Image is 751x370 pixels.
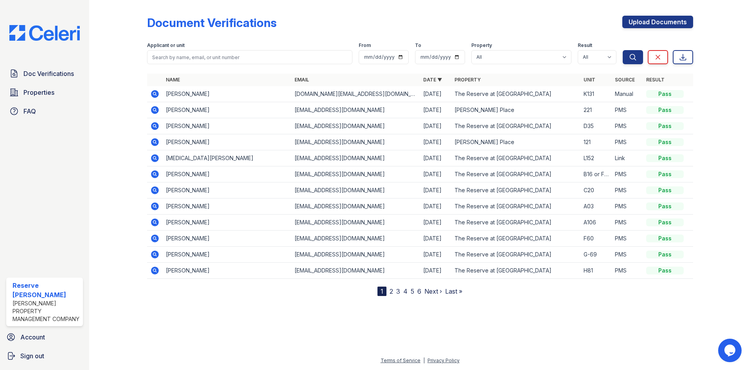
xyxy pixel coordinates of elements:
[163,118,291,134] td: [PERSON_NAME]
[646,154,684,162] div: Pass
[6,103,83,119] a: FAQ
[420,86,451,102] td: [DATE]
[455,77,481,83] a: Property
[646,106,684,114] div: Pass
[20,351,44,361] span: Sign out
[646,235,684,242] div: Pass
[612,199,643,215] td: PMS
[420,231,451,247] td: [DATE]
[420,182,451,199] td: [DATE]
[163,86,291,102] td: [PERSON_NAME]
[646,267,684,274] div: Pass
[291,150,420,166] td: [EMAIL_ADDRESS][DOMAIN_NAME]
[23,88,54,97] span: Properties
[6,66,83,81] a: Doc Verifications
[415,42,421,49] label: To
[23,69,74,78] span: Doc Verifications
[451,86,580,102] td: The Reserve at [GEOGRAPHIC_DATA]
[622,16,693,28] a: Upload Documents
[451,134,580,150] td: [PERSON_NAME] Place
[471,42,492,49] label: Property
[163,134,291,150] td: [PERSON_NAME]
[615,77,635,83] a: Source
[420,215,451,231] td: [DATE]
[147,42,185,49] label: Applicant or unit
[612,215,643,231] td: PMS
[428,357,460,363] a: Privacy Policy
[451,102,580,118] td: [PERSON_NAME] Place
[13,281,80,300] div: Reserve [PERSON_NAME]
[451,231,580,247] td: The Reserve at [GEOGRAPHIC_DATA]
[411,287,414,295] a: 5
[403,287,408,295] a: 4
[580,166,612,182] td: B16 or F56
[163,182,291,199] td: [PERSON_NAME]
[646,186,684,194] div: Pass
[13,300,80,323] div: [PERSON_NAME] Property Management Company
[646,170,684,178] div: Pass
[451,215,580,231] td: The Reserve at [GEOGRAPHIC_DATA]
[163,215,291,231] td: [PERSON_NAME]
[291,215,420,231] td: [EMAIL_ADDRESS][DOMAIN_NAME]
[578,42,592,49] label: Result
[359,42,371,49] label: From
[580,231,612,247] td: F60
[163,166,291,182] td: [PERSON_NAME]
[420,118,451,134] td: [DATE]
[612,231,643,247] td: PMS
[646,202,684,210] div: Pass
[612,150,643,166] td: Link
[163,102,291,118] td: [PERSON_NAME]
[646,218,684,226] div: Pass
[580,134,612,150] td: 121
[291,118,420,134] td: [EMAIL_ADDRESS][DOMAIN_NAME]
[646,122,684,130] div: Pass
[163,263,291,279] td: [PERSON_NAME]
[420,102,451,118] td: [DATE]
[291,263,420,279] td: [EMAIL_ADDRESS][DOMAIN_NAME]
[6,85,83,100] a: Properties
[291,231,420,247] td: [EMAIL_ADDRESS][DOMAIN_NAME]
[451,150,580,166] td: The Reserve at [GEOGRAPHIC_DATA]
[291,102,420,118] td: [EMAIL_ADDRESS][DOMAIN_NAME]
[291,247,420,263] td: [EMAIL_ADDRESS][DOMAIN_NAME]
[20,332,45,342] span: Account
[451,182,580,199] td: The Reserve at [GEOGRAPHIC_DATA]
[163,150,291,166] td: [MEDICAL_DATA][PERSON_NAME]
[451,118,580,134] td: The Reserve at [GEOGRAPHIC_DATA]
[612,182,643,199] td: PMS
[147,50,352,64] input: Search by name, email, or unit number
[612,118,643,134] td: PMS
[291,166,420,182] td: [EMAIL_ADDRESS][DOMAIN_NAME]
[580,199,612,215] td: A03
[3,348,86,364] a: Sign out
[580,247,612,263] td: G-69
[381,357,420,363] a: Terms of Service
[580,150,612,166] td: L152
[612,166,643,182] td: PMS
[291,86,420,102] td: [DOMAIN_NAME][EMAIL_ADDRESS][DOMAIN_NAME]
[445,287,462,295] a: Last »
[580,182,612,199] td: C20
[291,134,420,150] td: [EMAIL_ADDRESS][DOMAIN_NAME]
[420,199,451,215] td: [DATE]
[580,86,612,102] td: K131
[417,287,421,295] a: 6
[420,166,451,182] td: [DATE]
[377,287,386,296] div: 1
[3,329,86,345] a: Account
[646,138,684,146] div: Pass
[451,199,580,215] td: The Reserve at [GEOGRAPHIC_DATA]
[580,118,612,134] td: D35
[584,77,595,83] a: Unit
[612,102,643,118] td: PMS
[396,287,400,295] a: 3
[163,199,291,215] td: [PERSON_NAME]
[612,134,643,150] td: PMS
[291,182,420,199] td: [EMAIL_ADDRESS][DOMAIN_NAME]
[423,357,425,363] div: |
[390,287,393,295] a: 2
[147,16,277,30] div: Document Verifications
[612,86,643,102] td: Manual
